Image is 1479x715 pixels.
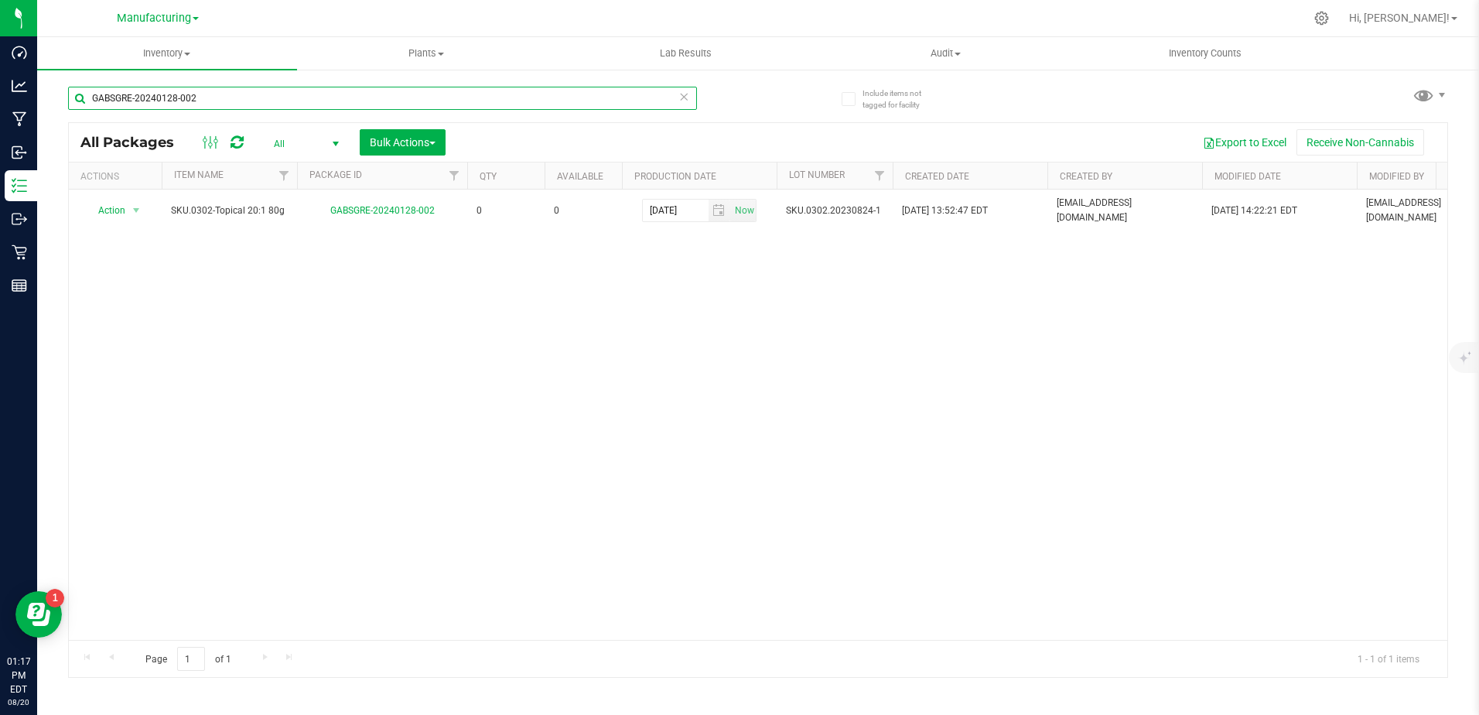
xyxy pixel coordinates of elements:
[1148,46,1262,60] span: Inventory Counts
[476,204,535,218] span: 0
[1369,171,1424,182] a: Modified By
[127,200,146,221] span: select
[730,200,756,221] span: select
[480,171,497,182] a: Qty
[816,37,1076,70] a: Audit
[554,204,613,218] span: 0
[12,145,27,160] inline-svg: Inbound
[80,134,190,151] span: All Packages
[12,111,27,127] inline-svg: Manufacturing
[7,696,30,708] p: 08/20
[171,204,288,218] span: SKU.0302-Topical 20:1 80g
[1060,171,1112,182] a: Created By
[12,278,27,293] inline-svg: Reports
[360,129,446,156] button: Bulk Actions
[867,162,893,189] a: Filter
[679,87,690,107] span: Clear
[789,169,845,180] a: Lot Number
[905,171,969,182] a: Created Date
[7,655,30,696] p: 01:17 PM EDT
[1211,204,1297,218] span: [DATE] 14:22:21 EDT
[1349,12,1450,24] span: Hi, [PERSON_NAME]!
[817,46,1075,60] span: Audit
[132,647,244,671] span: Page of 1
[15,591,62,638] iframe: Resource center
[309,169,362,180] a: Package ID
[1214,171,1281,182] a: Modified Date
[177,647,205,671] input: 1
[37,46,297,60] span: Inventory
[12,78,27,94] inline-svg: Analytics
[330,205,435,216] a: GABSGRE-20240128-002
[298,46,556,60] span: Plants
[902,204,988,218] span: [DATE] 13:52:47 EDT
[731,200,757,222] span: Set Current date
[709,200,731,221] span: select
[80,171,155,182] div: Actions
[1193,129,1296,156] button: Export to Excel
[1075,37,1335,70] a: Inventory Counts
[174,169,224,180] a: Item Name
[12,245,27,260] inline-svg: Retail
[639,46,733,60] span: Lab Results
[272,162,297,189] a: Filter
[1345,647,1432,670] span: 1 - 1 of 1 items
[117,12,191,25] span: Manufacturing
[12,178,27,193] inline-svg: Inventory
[37,37,297,70] a: Inventory
[1057,196,1193,225] span: [EMAIL_ADDRESS][DOMAIN_NAME]
[84,200,126,221] span: Action
[634,171,716,182] a: Production Date
[12,45,27,60] inline-svg: Dashboard
[370,136,436,149] span: Bulk Actions
[1296,129,1424,156] button: Receive Non-Cannabis
[786,204,883,218] span: SKU.0302.20230824-1
[68,87,697,110] input: Search Package ID, Item Name, SKU, Lot or Part Number...
[442,162,467,189] a: Filter
[12,211,27,227] inline-svg: Outbound
[297,37,557,70] a: Plants
[862,87,940,111] span: Include items not tagged for facility
[557,171,603,182] a: Available
[556,37,816,70] a: Lab Results
[46,589,64,607] iframe: Resource center unread badge
[1312,11,1331,26] div: Manage settings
